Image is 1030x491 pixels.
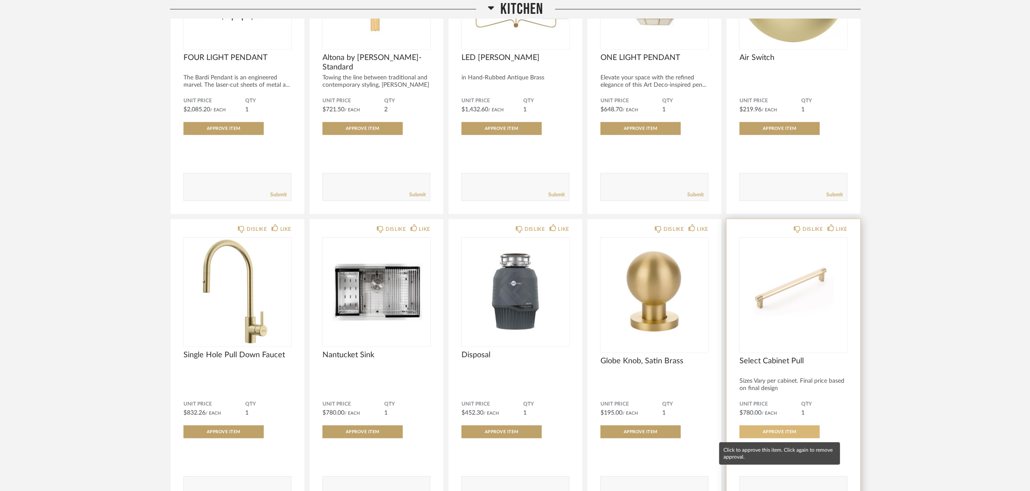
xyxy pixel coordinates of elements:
[322,410,344,416] span: $780.00
[600,122,681,135] button: Approve Item
[183,98,245,104] span: Unit Price
[662,98,708,104] span: QTY
[548,191,565,198] a: Submit
[739,98,801,104] span: Unit Price
[739,356,847,366] span: Select Cabinet Pull
[461,107,488,113] span: $1,432.60
[205,411,221,415] span: / Each
[384,98,430,104] span: QTY
[409,191,426,198] a: Submit
[461,410,483,416] span: $452.30
[662,401,708,408] span: QTY
[763,430,796,434] span: Approve Item
[246,225,267,233] div: DISLIKE
[624,430,657,434] span: Approve Item
[739,378,847,392] div: Sizes Vary per cabinet. Final price based on final design
[763,126,796,131] span: Approve Item
[687,191,704,198] a: Submit
[322,98,384,104] span: Unit Price
[183,74,291,89] div: The Bardi Pendant is an engineered marvel. The laser-cut sheets of metal a...
[600,356,708,366] span: Globe Knob, Satin Brass
[600,107,622,113] span: $648.70
[488,108,504,112] span: / Each
[461,425,542,438] button: Approve Item
[183,53,291,63] span: FOUR LIGHT PENDANT
[801,410,805,416] span: 1
[600,74,708,89] div: Elevate your space with the refined elegance of this Art Deco-inspired pen...
[183,425,264,438] button: Approve Item
[384,401,430,408] span: QTY
[523,410,527,416] span: 1
[280,225,291,233] div: LIKE
[600,238,708,346] img: undefined
[322,74,430,96] div: Towing the line between traditional and contemporary styling, [PERSON_NAME] makes a r...
[461,98,523,104] span: Unit Price
[270,191,287,198] a: Submit
[801,107,805,113] span: 1
[663,225,684,233] div: DISLIKE
[344,108,360,112] span: / Each
[485,126,518,131] span: Approve Item
[600,98,662,104] span: Unit Price
[739,122,820,135] button: Approve Item
[600,410,622,416] span: $195.00
[207,126,240,131] span: Approve Item
[183,410,205,416] span: $832.26
[662,410,666,416] span: 1
[183,122,264,135] button: Approve Item
[322,401,384,408] span: Unit Price
[624,126,657,131] span: Approve Item
[384,107,388,113] span: 2
[836,225,847,233] div: LIKE
[483,411,499,415] span: / Each
[600,238,708,346] div: 0
[245,410,249,416] span: 1
[739,410,761,416] span: $780.00
[385,225,406,233] div: DISLIKE
[461,74,569,82] div: in Hand-Rubbed Antique Brass
[346,430,379,434] span: Approve Item
[739,238,847,346] div: 0
[801,401,847,408] span: QTY
[183,107,210,113] span: $2,085.20
[461,238,569,346] img: undefined
[622,108,638,112] span: / Each
[524,225,545,233] div: DISLIKE
[183,350,291,360] span: Single Hole Pull Down Faucet
[739,238,847,346] img: undefined
[662,107,666,113] span: 1
[461,122,542,135] button: Approve Item
[485,430,518,434] span: Approve Item
[801,98,847,104] span: QTY
[384,410,388,416] span: 1
[739,53,847,63] span: Air Switch
[761,411,777,415] span: / Each
[622,411,638,415] span: / Each
[523,107,527,113] span: 1
[461,53,569,63] span: LED [PERSON_NAME]
[245,107,249,113] span: 1
[600,53,708,63] span: ONE LIGHT PENDANT
[207,430,240,434] span: Approve Item
[322,122,403,135] button: Approve Item
[600,401,662,408] span: Unit Price
[183,401,245,408] span: Unit Price
[739,425,820,438] button: Approve Item
[826,191,843,198] a: Submit
[697,225,708,233] div: LIKE
[739,401,801,408] span: Unit Price
[600,425,681,438] button: Approve Item
[523,401,569,408] span: QTY
[523,98,569,104] span: QTY
[210,108,226,112] span: / Each
[461,401,523,408] span: Unit Price
[322,238,430,346] img: undefined
[344,411,360,415] span: / Each
[183,238,291,346] img: undefined
[739,107,761,113] span: $219.96
[322,107,344,113] span: $721.50
[419,225,430,233] div: LIKE
[322,425,403,438] button: Approve Item
[245,401,291,408] span: QTY
[558,225,569,233] div: LIKE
